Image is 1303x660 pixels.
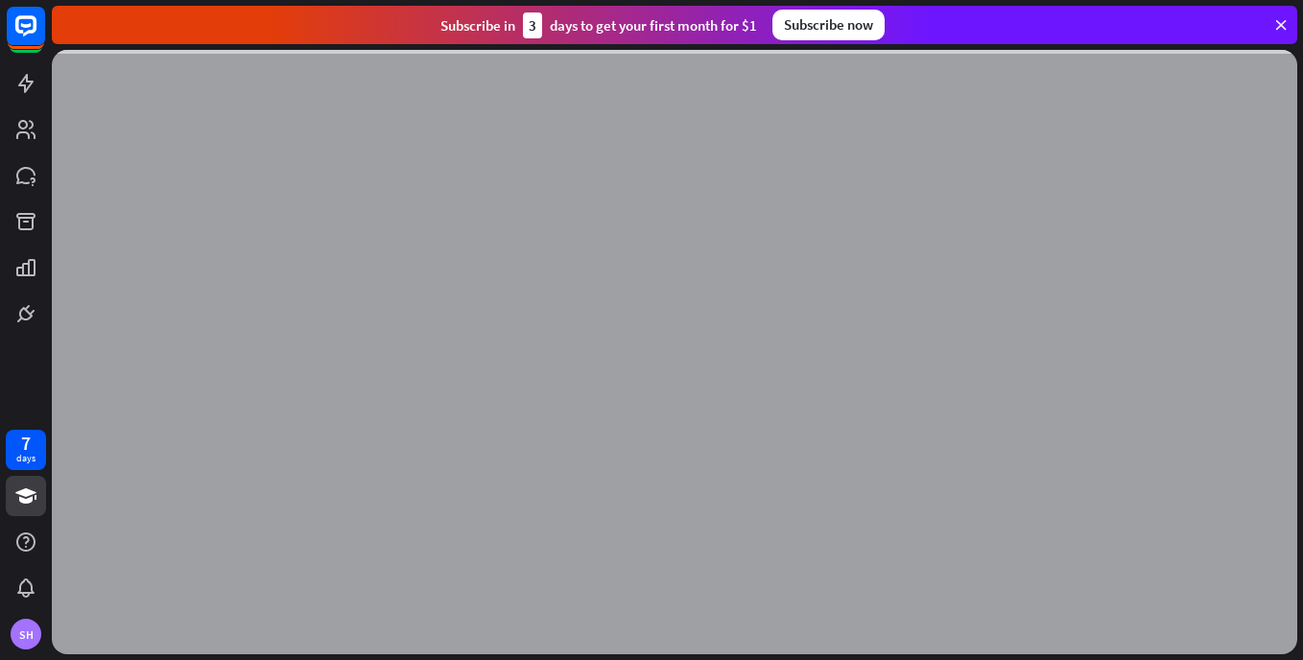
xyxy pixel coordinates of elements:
div: days [16,452,36,465]
div: 3 [523,12,542,38]
div: Subscribe in days to get your first month for $1 [440,12,757,38]
a: 7 days [6,430,46,470]
div: SH [11,619,41,649]
div: Subscribe now [772,10,885,40]
div: 7 [21,435,31,452]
